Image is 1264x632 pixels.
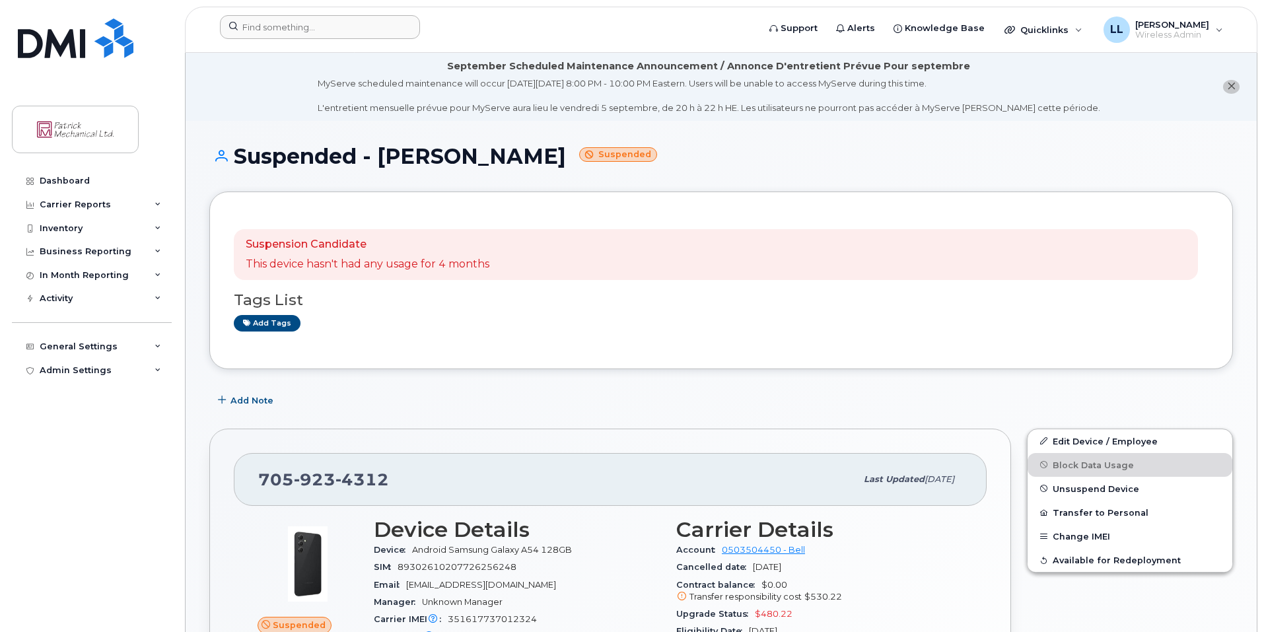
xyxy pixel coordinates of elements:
span: $480.22 [755,609,792,619]
div: September Scheduled Maintenance Announcement / Annonce D'entretient Prévue Pour septembre [447,59,970,73]
span: Carrier IMEI [374,614,448,624]
span: [DATE] [753,562,781,572]
span: 4312 [335,470,389,489]
span: Android Samsung Galaxy A54 128GB [412,545,572,555]
span: Available for Redeployment [1053,555,1181,565]
div: MyServe scheduled maintenance will occur [DATE][DATE] 8:00 PM - 10:00 PM Eastern. Users will be u... [318,77,1100,114]
button: Unsuspend Device [1028,477,1232,501]
a: Edit Device / Employee [1028,429,1232,453]
span: Unknown Manager [422,597,503,607]
a: Add tags [234,315,300,332]
span: Device [374,545,412,555]
span: Suspended [273,619,326,631]
h3: Device Details [374,518,660,542]
span: Email [374,580,406,590]
span: Add Note [230,394,273,407]
button: Available for Redeployment [1028,548,1232,572]
a: 0503504450 - Bell [722,545,805,555]
span: 923 [294,470,335,489]
span: [EMAIL_ADDRESS][DOMAIN_NAME] [406,580,556,590]
span: 705 [258,470,389,489]
img: image20231002-3703462-17nx3v8.jpeg [268,524,347,604]
button: close notification [1223,80,1240,94]
span: Last updated [864,474,925,484]
span: [DATE] [925,474,954,484]
span: Cancelled date [676,562,753,572]
span: Account [676,545,722,555]
span: 351617737012324 [448,614,537,624]
span: Upgrade Status [676,609,755,619]
small: Suspended [579,147,657,162]
span: Transfer responsibility cost [689,592,802,602]
span: SIM [374,562,398,572]
span: Unsuspend Device [1053,483,1139,493]
h3: Tags List [234,292,1209,308]
p: This device hasn't had any usage for 4 months [246,257,489,272]
button: Add Note [209,389,285,413]
span: 89302610207726256248 [398,562,516,572]
h1: Suspended - [PERSON_NAME] [209,145,1233,168]
button: Change IMEI [1028,524,1232,548]
button: Block Data Usage [1028,453,1232,477]
span: $530.22 [804,592,842,602]
span: $0.00 [676,580,963,604]
span: Contract balance [676,580,761,590]
h3: Carrier Details [676,518,963,542]
span: Manager [374,597,422,607]
button: Transfer to Personal [1028,501,1232,524]
p: Suspension Candidate [246,237,489,252]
